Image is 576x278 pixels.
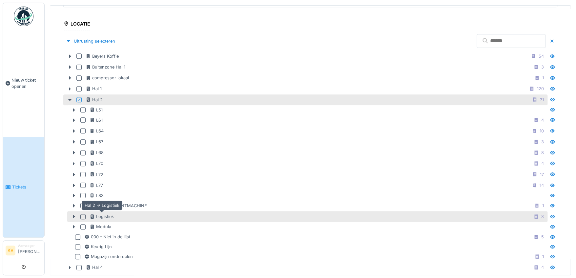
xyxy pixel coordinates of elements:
div: 17 [540,171,544,178]
div: L64 [90,128,104,134]
a: KV Aanvrager[PERSON_NAME] [6,243,42,259]
div: 1 [542,75,544,81]
div: 1 [542,203,544,209]
div: L77 [90,182,103,189]
div: L70 [90,160,103,167]
div: Magazijn onderdelen [84,253,133,260]
span: Nieuw ticket openen [11,77,42,89]
div: Hal 1 [86,86,102,92]
a: Tickets [3,137,44,237]
div: 71 [540,97,544,103]
div: Hal 4 [86,264,103,270]
span: Tickets [12,184,42,190]
div: Hal 2 -> Logistiek [82,201,122,210]
div: 10 [540,128,544,134]
div: Hal 2 [86,97,103,103]
div: 14 [540,182,544,189]
div: L72 [90,171,103,178]
div: Keurig Lijn [84,244,112,250]
div: Logistiek [90,213,114,220]
div: compressor lokaal [86,75,129,81]
div: 000 - Niet in de lijst [84,234,130,240]
div: 4 [541,264,544,270]
div: 4 [541,160,544,167]
div: Modula [90,224,111,230]
div: L61 [90,117,103,123]
div: 54 [539,53,544,59]
div: L67 [90,139,103,145]
div: Aanvrager [18,243,42,248]
div: 8 [541,149,544,156]
li: KV [6,246,15,255]
div: 120 [537,86,544,92]
div: 3 [541,213,544,220]
div: Uitrusting selecteren [63,37,118,46]
div: L68 [90,149,104,156]
div: L83 [90,192,104,199]
div: Beyers Koffie [86,53,119,59]
a: Nieuw ticket openen [3,30,44,137]
div: 1 [542,253,544,260]
div: 3 [541,139,544,145]
div: 4 [541,117,544,123]
div: Locatie [63,19,90,30]
li: [PERSON_NAME] [18,243,42,257]
div: 3 [541,64,544,70]
img: Badge_color-CXgf-gQk.svg [14,7,33,26]
div: 5 [541,234,544,240]
div: Buitenzone Hal 1 [86,64,125,70]
div: L51 [90,107,103,113]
